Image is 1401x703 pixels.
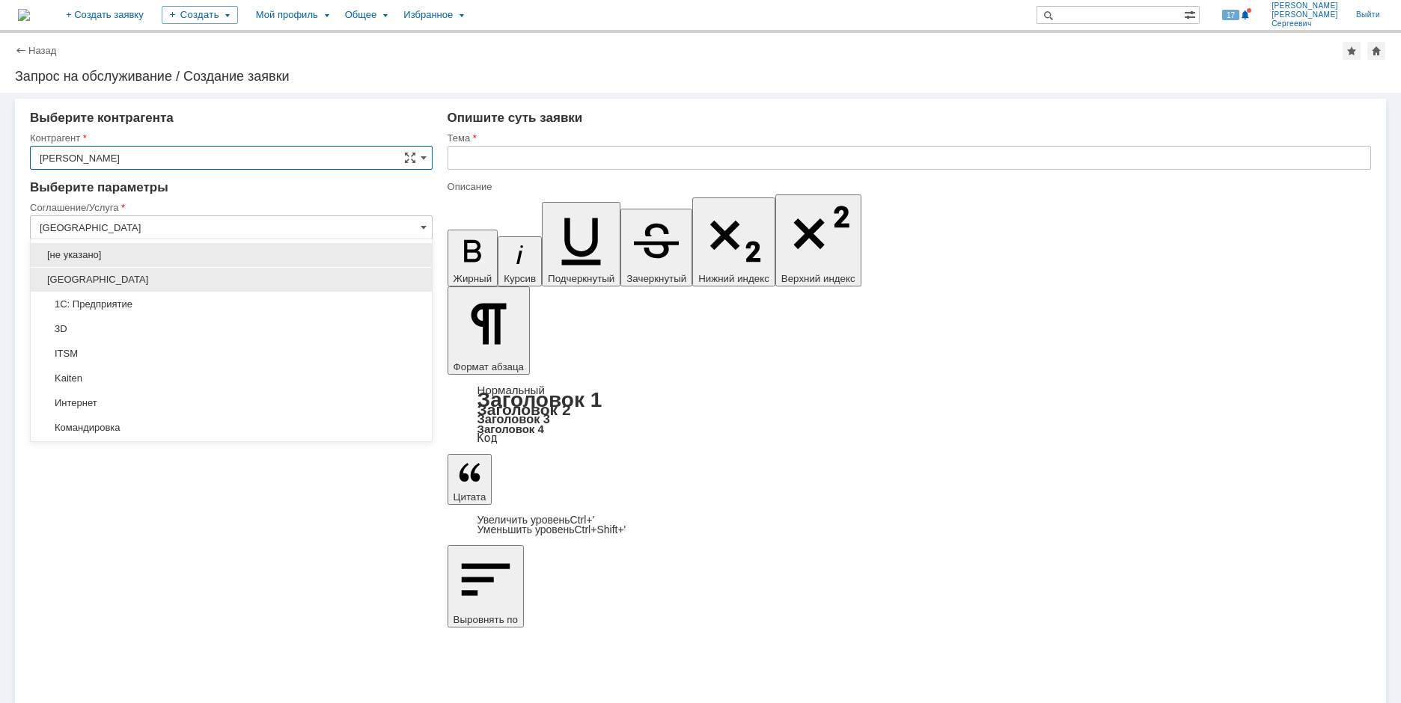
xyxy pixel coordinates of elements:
[454,361,524,372] span: Формат абзаца
[454,491,486,503] span: Цитата
[1343,42,1361,60] div: Добавить в избранное
[477,524,626,535] a: Decrease
[1272,19,1338,28] span: Сергеевич
[477,514,595,526] a: Increase
[620,209,692,286] button: Зачеркнутый
[698,273,769,284] span: Нижний индекс
[542,202,620,286] button: Подчеркнутый
[448,133,1368,143] div: Тема
[477,432,498,445] a: Код
[477,423,544,435] a: Заголовок 4
[477,384,545,396] a: Нормальный
[18,9,30,21] a: Перейти на домашнюю страницу
[404,152,416,164] span: Сложная форма
[40,274,423,286] span: [GEOGRAPHIC_DATA]
[30,111,174,125] span: Выберите контрагента
[1184,7,1199,21] span: Расширенный поиск
[775,194,861,286] button: Верхний индекс
[570,514,595,526] span: Ctrl+'
[504,273,536,284] span: Курсив
[448,515,1371,535] div: Цитата
[162,6,238,24] div: Создать
[626,273,686,284] span: Зачеркнутый
[18,9,30,21] img: logo
[30,133,430,143] div: Контрагент
[40,323,423,335] span: 3D
[15,69,1386,84] div: Запрос на обслуживание / Создание заявки
[40,372,423,384] span: Kaiten
[477,388,602,411] a: Заголовок 1
[477,412,550,426] a: Заголовок 3
[40,249,423,261] span: [не указано]
[448,454,492,505] button: Цитата
[448,286,530,375] button: Формат абзаца
[477,401,571,418] a: Заголовок 2
[40,348,423,360] span: ITSM
[692,197,775,286] button: Нижний индекс
[1367,42,1385,60] div: Сделать домашней страницей
[1272,10,1338,19] span: [PERSON_NAME]
[40,422,423,434] span: Командировка
[448,545,524,627] button: Выровнять по
[448,111,583,125] span: Опишите суть заявки
[498,236,542,286] button: Курсив
[574,524,626,535] span: Ctrl+Shift+'
[1272,1,1338,10] span: [PERSON_NAME]
[30,203,430,212] div: Соглашение/Услуга
[1222,10,1239,20] span: 17
[781,273,855,284] span: Верхний индекс
[454,273,492,284] span: Жирный
[454,614,518,625] span: Выровнять по
[548,273,614,284] span: Подчеркнутый
[448,182,1368,191] div: Описание
[28,45,56,56] a: Назад
[40,397,423,409] span: Интернет
[448,230,498,286] button: Жирный
[40,298,423,310] span: 1С: Предприятие
[30,180,168,194] span: Выберите параметры
[448,385,1371,443] div: Формат абзаца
